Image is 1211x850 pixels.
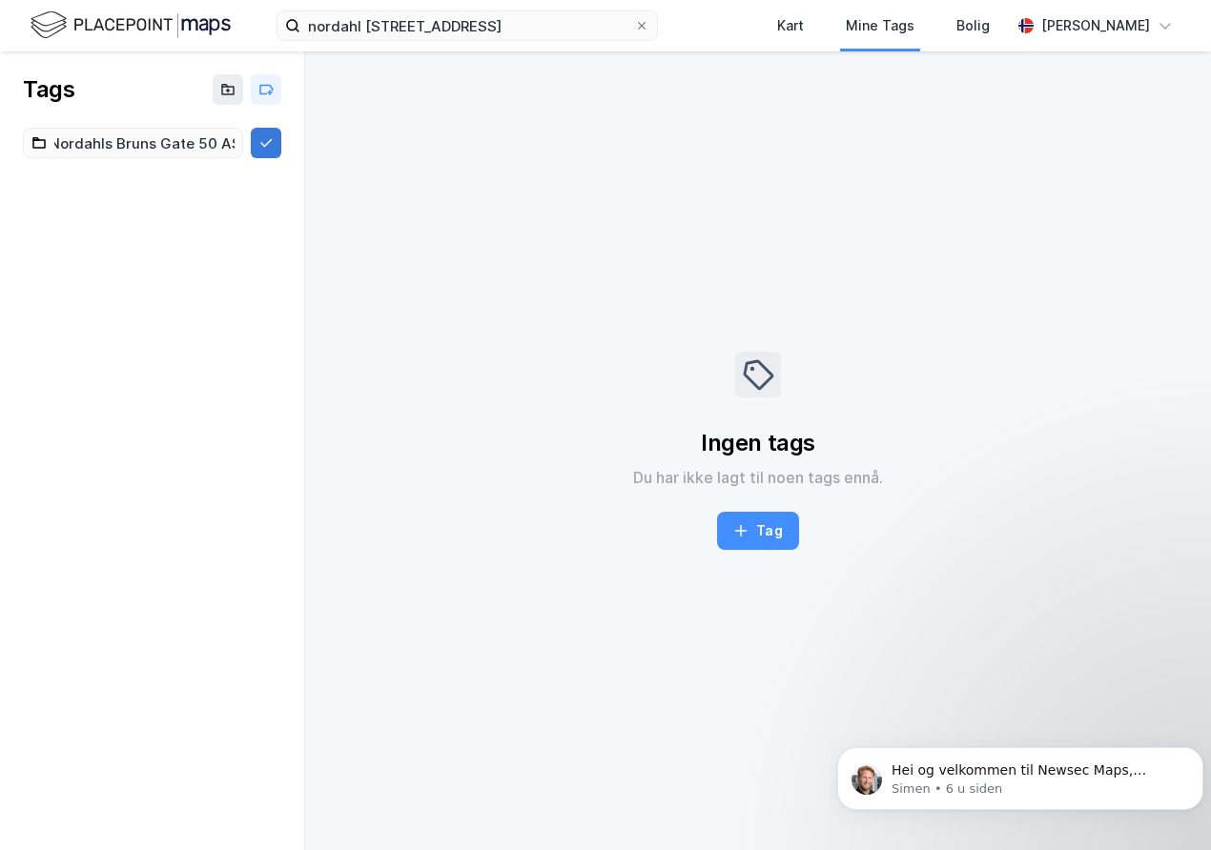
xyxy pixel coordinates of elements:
img: logo.f888ab2527a4732fd821a326f86c7f29.svg [31,9,231,42]
div: Bolig [956,14,990,37]
div: Ingen tags [701,428,815,458]
div: Du har ikke lagt til noen tags ennå. [633,466,883,489]
div: Mine Tags [846,14,914,37]
div: Kart [777,14,804,37]
div: Tags [23,74,74,105]
div: [PERSON_NAME] [1041,14,1150,37]
input: Søk på adresse, matrikkel, gårdeiere, leietakere eller personer [300,11,634,40]
iframe: Intercom notifications melding [830,707,1211,840]
button: Tag [717,512,798,550]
